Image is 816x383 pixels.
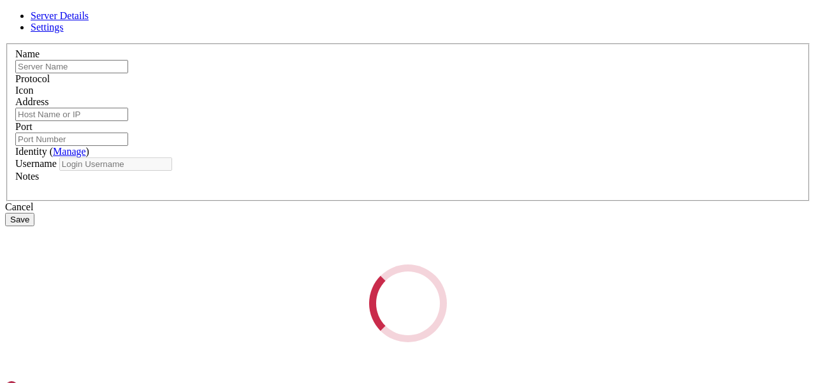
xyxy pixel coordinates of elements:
[5,201,811,213] div: Cancel
[15,96,48,107] label: Address
[15,158,57,169] label: Username
[15,60,128,73] input: Server Name
[50,146,89,157] span: ( )
[15,48,40,59] label: Name
[5,213,34,226] button: Save
[15,73,50,84] label: Protocol
[15,146,89,157] label: Identity
[369,264,447,342] div: Loading...
[15,171,39,182] label: Notes
[31,10,89,21] a: Server Details
[15,108,128,121] input: Host Name or IP
[53,146,86,157] a: Manage
[15,121,33,132] label: Port
[15,133,128,146] input: Port Number
[31,22,64,33] a: Settings
[59,157,172,171] input: Login Username
[15,85,33,96] label: Icon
